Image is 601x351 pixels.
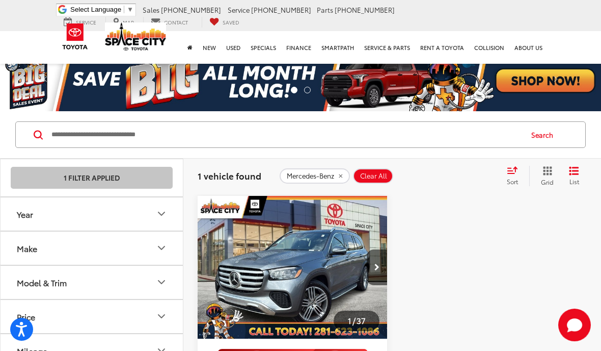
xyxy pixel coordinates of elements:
span: Select Language [70,6,121,13]
span: Map [123,18,134,26]
span: Sales [143,5,159,14]
div: Model & Trim [17,278,67,287]
span: ▼ [127,6,133,13]
button: remove Mercedes-Benz [280,168,350,184]
div: Price [155,310,168,322]
span: Service [76,18,96,26]
button: Grid View [529,166,561,186]
span: Saved [223,18,239,26]
img: Toyota [56,20,94,53]
span: 1 vehicle found [198,169,261,182]
div: Price [17,312,35,321]
span: Contact [164,18,188,26]
a: Select Language​ [70,6,133,13]
button: 1 Filter Applied [11,167,173,189]
button: MakeMake [1,232,184,265]
a: New [198,31,221,64]
div: Year [155,208,168,220]
div: Make [17,243,37,253]
span: [PHONE_NUMBER] [335,5,395,14]
span: Mercedes-Benz [287,172,334,180]
span: Service [228,5,250,14]
a: Service [56,17,104,28]
div: 2025 Mercedes-Benz GLS-Class GLS 450 4MATIC® 0 [197,196,388,339]
a: SmartPath [316,31,359,64]
a: Rent a Toyota [415,31,469,64]
div: Make [155,242,168,254]
span: Grid [541,178,554,186]
div: Model & Trim [155,276,168,288]
a: Home [182,31,198,64]
button: Toggle Chat Window [558,309,591,341]
button: Model & TrimModel & Trim [1,266,184,299]
span: / [351,317,357,324]
span: List [569,177,579,186]
svg: Start Chat [558,309,591,341]
span: 37 [357,315,366,326]
a: 2025 Mercedes-Benz GLS-Class GLS 450 4MATIC&#174;2025 Mercedes-Benz GLS-Class GLS 450 4MATIC&#174... [197,196,388,339]
span: Parts [317,5,333,14]
span: Sort [507,177,518,186]
button: List View [561,166,587,186]
a: Map [105,17,142,28]
input: Search by Make, Model, or Keyword [50,122,522,147]
a: My Saved Vehicles [202,17,247,28]
button: Select sort value [502,166,529,186]
span: Clear All [360,172,387,180]
a: Finance [281,31,316,64]
a: Specials [245,31,281,64]
a: Used [221,31,245,64]
a: Collision [469,31,509,64]
button: Clear All [353,168,393,184]
span: [PHONE_NUMBER] [161,5,221,14]
button: Search [522,122,568,147]
span: [PHONE_NUMBER] [251,5,311,14]
a: Contact [143,17,196,28]
img: 2025 Mercedes-Benz GLS-Class GLS 450 4MATIC&#174; [197,196,388,339]
img: Space City Toyota [105,22,166,51]
a: Service & Parts [359,31,415,64]
span: 1 [348,315,351,326]
a: About Us [509,31,548,64]
button: YearYear [1,197,184,231]
button: Next image [367,249,387,285]
button: PricePrice [1,300,184,333]
div: Year [17,209,33,219]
